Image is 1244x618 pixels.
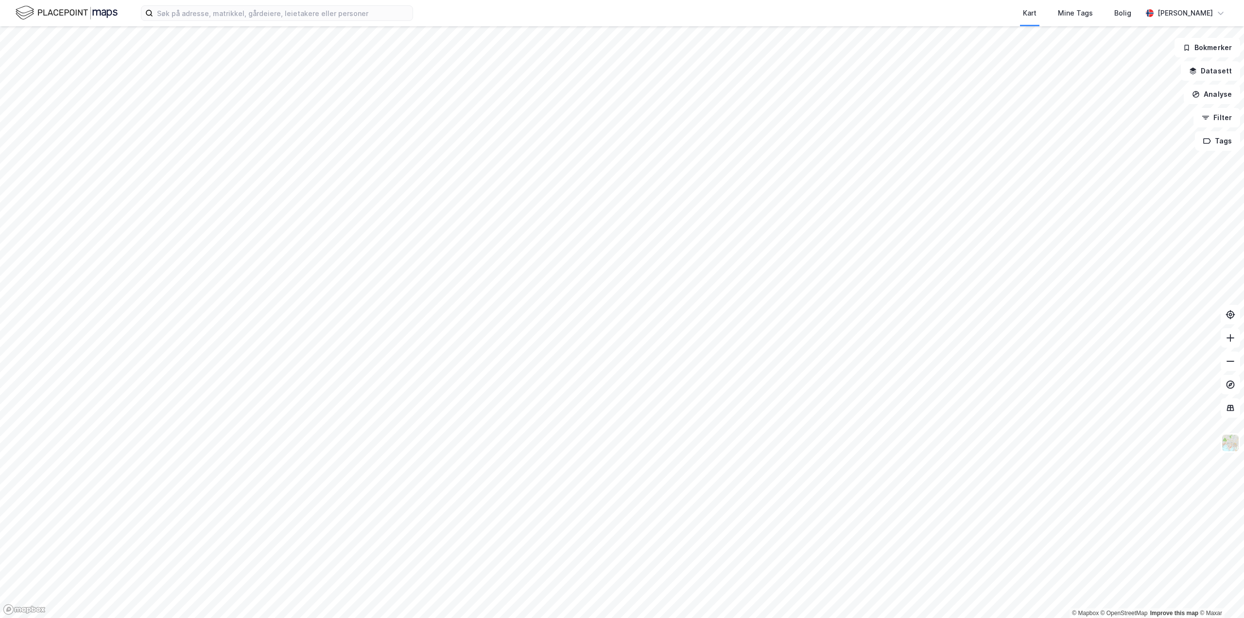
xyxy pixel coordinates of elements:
[16,4,118,21] img: logo.f888ab2527a4732fd821a326f86c7f29.svg
[1114,7,1131,19] div: Bolig
[1193,108,1240,127] button: Filter
[1023,7,1037,19] div: Kart
[1181,61,1240,81] button: Datasett
[1221,434,1240,452] img: Z
[1072,610,1099,617] a: Mapbox
[3,604,46,615] a: Mapbox homepage
[1058,7,1093,19] div: Mine Tags
[1195,571,1244,618] iframe: Chat Widget
[1150,610,1198,617] a: Improve this map
[1101,610,1148,617] a: OpenStreetMap
[1158,7,1213,19] div: [PERSON_NAME]
[1184,85,1240,104] button: Analyse
[153,6,413,20] input: Søk på adresse, matrikkel, gårdeiere, leietakere eller personer
[1175,38,1240,57] button: Bokmerker
[1195,131,1240,151] button: Tags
